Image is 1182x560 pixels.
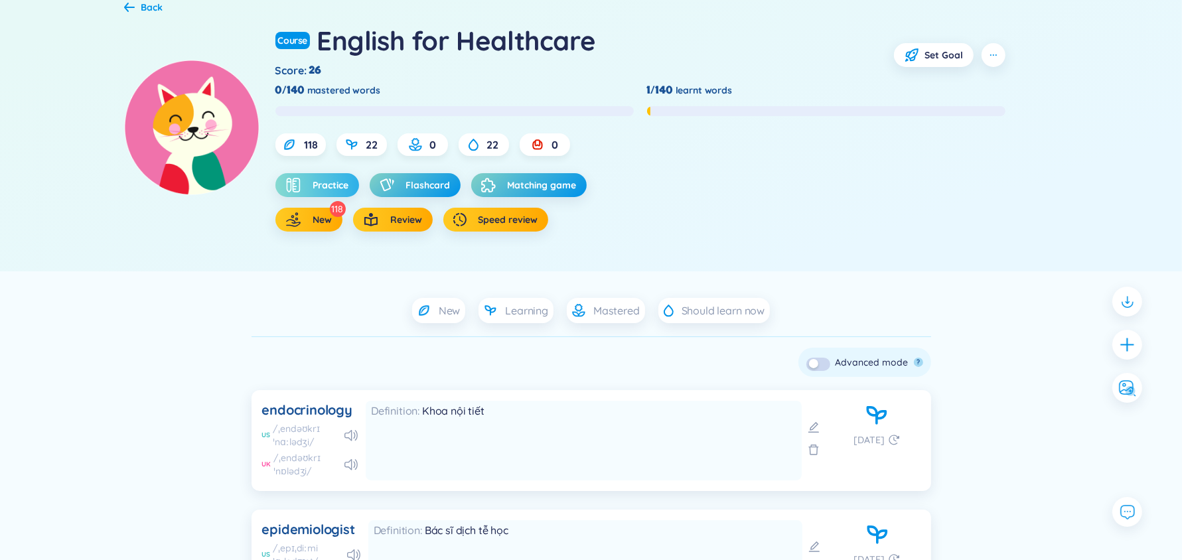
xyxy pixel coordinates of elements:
[1119,336,1136,353] span: plus
[275,63,325,78] div: Score :
[36,77,46,88] img: tab_domain_overview_orange.svg
[505,303,548,318] span: Learning
[486,137,498,152] span: 22
[676,83,732,98] span: learnt words
[853,433,885,447] span: [DATE]
[262,550,271,559] div: US
[262,431,271,440] div: US
[422,404,484,417] span: Khoa nội tiết
[274,451,342,478] div: /ˌendəʊkrɪˈnɒlədʒi/
[479,213,538,226] span: Speed review
[21,35,32,45] img: website_grey.svg
[894,43,974,67] button: Set Goal
[124,3,163,15] a: Back
[37,21,65,32] div: v 4.0.25
[552,137,559,152] span: 0
[262,460,271,469] div: UK
[304,137,318,152] span: 118
[647,83,673,98] div: 1/140
[836,355,909,370] div: Advanced mode
[406,178,451,192] span: Flashcard
[443,208,548,232] button: Speed review
[21,21,32,32] img: logo_orange.svg
[682,303,765,318] span: Should learn now
[275,173,359,197] button: Practice
[925,48,964,62] span: Set Goal
[262,401,352,419] div: endocrinology
[430,137,437,152] span: 0
[317,23,595,58] div: English for Healthcare
[371,404,422,417] span: Definition
[35,35,146,45] div: Domain: [DOMAIN_NAME]
[370,173,461,197] button: Flashcard
[313,178,349,192] span: Practice
[273,422,342,449] div: /ˌendəʊkrɪˈnɑːlədʒi/
[471,173,587,197] button: Matching game
[353,208,433,232] button: Review
[425,524,508,537] span: Bác sĩ dịch tễ học
[275,32,311,49] span: Course
[391,213,423,226] span: Review
[914,358,923,367] button: ?
[275,208,342,232] button: New
[313,213,332,226] span: New
[50,78,119,87] div: Domain Overview
[275,83,305,98] div: 0/140
[147,78,224,87] div: Keywords by Traffic
[593,303,640,318] span: Mastered
[262,520,355,539] div: epidemiologist
[307,83,380,98] span: mastered words
[330,201,346,217] div: 118
[309,63,322,78] span: 26
[366,137,378,152] span: 22
[374,524,425,537] span: Definition
[132,77,143,88] img: tab_keywords_by_traffic_grey.svg
[508,178,577,192] span: Matching game
[439,303,461,318] span: New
